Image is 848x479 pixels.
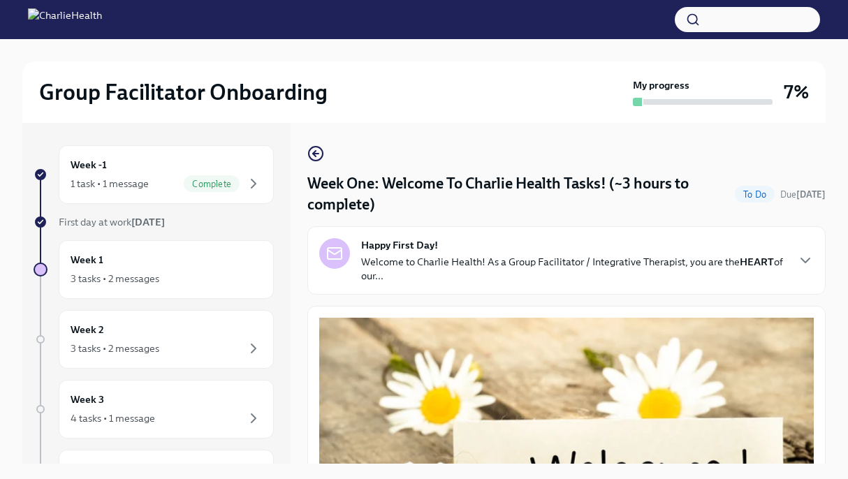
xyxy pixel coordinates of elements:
[633,78,689,92] strong: My progress
[71,462,105,477] h6: Week 4
[740,256,774,268] strong: HEART
[780,188,826,201] span: August 25th, 2025 10:00
[71,177,149,191] div: 1 task • 1 message
[71,341,159,355] div: 3 tasks • 2 messages
[34,380,274,439] a: Week 34 tasks • 1 message
[71,411,155,425] div: 4 tasks • 1 message
[361,238,438,252] strong: Happy First Day!
[184,179,240,189] span: Complete
[71,392,104,407] h6: Week 3
[784,80,809,105] h3: 7%
[307,173,729,215] h4: Week One: Welcome To Charlie Health Tasks! (~3 hours to complete)
[34,215,274,229] a: First day at work[DATE]
[361,255,786,283] p: Welcome to Charlie Health! As a Group Facilitator / Integrative Therapist, you are the of our...
[59,216,165,228] span: First day at work
[34,240,274,299] a: Week 13 tasks • 2 messages
[71,272,159,286] div: 3 tasks • 2 messages
[71,322,104,337] h6: Week 2
[796,189,826,200] strong: [DATE]
[780,189,826,200] span: Due
[131,216,165,228] strong: [DATE]
[28,8,102,31] img: CharlieHealth
[735,189,775,200] span: To Do
[34,145,274,204] a: Week -11 task • 1 messageComplete
[39,78,328,106] h2: Group Facilitator Onboarding
[71,157,107,172] h6: Week -1
[71,252,103,267] h6: Week 1
[34,310,274,369] a: Week 23 tasks • 2 messages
